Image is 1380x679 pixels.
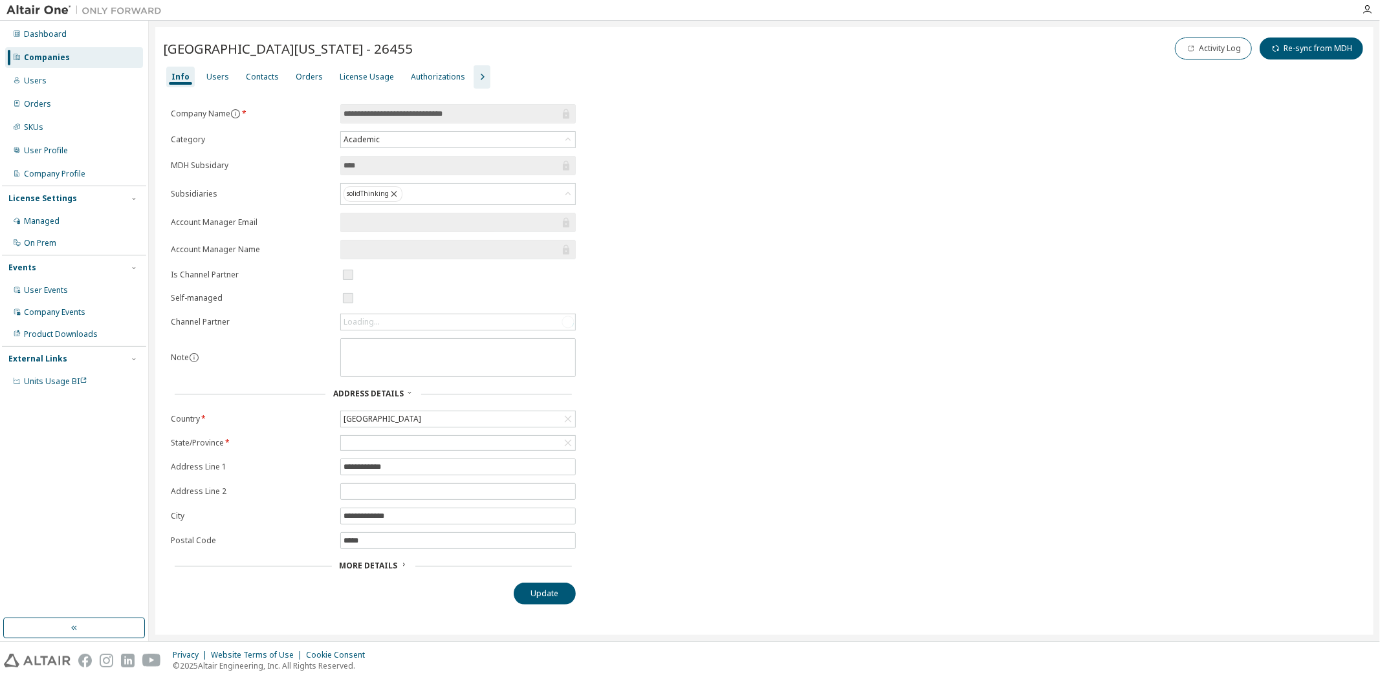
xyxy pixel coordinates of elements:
[171,270,333,280] label: Is Channel Partner
[142,654,161,667] img: youtube.svg
[171,217,333,228] label: Account Manager Email
[206,72,229,82] div: Users
[163,39,413,58] span: [GEOGRAPHIC_DATA][US_STATE] - 26455
[4,654,71,667] img: altair_logo.svg
[173,650,211,660] div: Privacy
[171,511,333,521] label: City
[514,583,576,605] button: Update
[171,462,333,472] label: Address Line 1
[171,535,333,546] label: Postal Code
[341,132,575,147] div: Academic
[24,307,85,318] div: Company Events
[171,414,333,424] label: Country
[100,654,113,667] img: instagram.svg
[24,216,60,226] div: Managed
[211,650,306,660] div: Website Terms of Use
[230,109,241,119] button: information
[24,99,51,109] div: Orders
[6,4,168,17] img: Altair One
[306,650,373,660] div: Cookie Consent
[1260,38,1363,59] button: Re-sync from MDH
[24,376,87,387] span: Units Usage BI
[344,186,402,202] div: solidThinking
[24,329,98,339] div: Product Downloads
[24,52,70,63] div: Companies
[246,72,279,82] div: Contacts
[341,314,575,330] div: Loading...
[173,660,373,671] p: © 2025 Altair Engineering, Inc. All Rights Reserved.
[171,438,333,448] label: State/Province
[344,317,380,327] div: Loading...
[24,145,68,156] div: User Profile
[24,29,67,39] div: Dashboard
[296,72,323,82] div: Orders
[171,244,333,255] label: Account Manager Name
[171,160,333,171] label: MDH Subsidary
[24,238,56,248] div: On Prem
[78,654,92,667] img: facebook.svg
[342,133,382,147] div: Academic
[340,72,394,82] div: License Usage
[341,411,575,427] div: [GEOGRAPHIC_DATA]
[8,354,67,364] div: External Links
[171,189,333,199] label: Subsidiaries
[342,412,423,426] div: [GEOGRAPHIC_DATA]
[171,293,333,303] label: Self-managed
[171,486,333,497] label: Address Line 2
[8,263,36,273] div: Events
[411,72,465,82] div: Authorizations
[24,122,43,133] div: SKUs
[24,169,85,179] div: Company Profile
[340,560,398,571] span: More Details
[189,352,199,363] button: information
[171,317,333,327] label: Channel Partner
[121,654,135,667] img: linkedin.svg
[171,352,189,363] label: Note
[333,388,404,399] span: Address Details
[24,285,68,296] div: User Events
[341,184,575,204] div: solidThinking
[171,72,190,82] div: Info
[171,109,333,119] label: Company Name
[171,135,333,145] label: Category
[8,193,77,204] div: License Settings
[1175,38,1252,59] button: Activity Log
[24,76,47,86] div: Users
